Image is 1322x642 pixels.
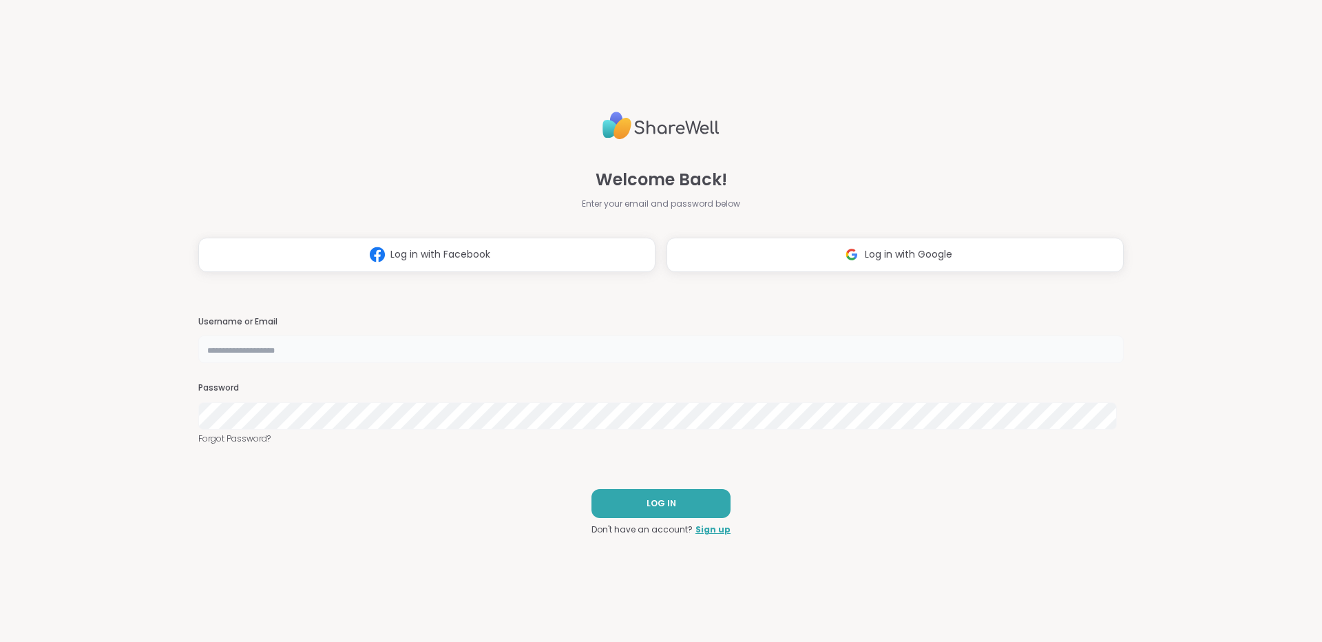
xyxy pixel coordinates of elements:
[695,524,731,536] a: Sign up
[839,242,865,267] img: ShareWell Logomark
[591,489,731,518] button: LOG IN
[390,247,490,262] span: Log in with Facebook
[364,242,390,267] img: ShareWell Logomark
[198,238,655,272] button: Log in with Facebook
[865,247,952,262] span: Log in with Google
[198,433,1124,445] a: Forgot Password?
[602,106,720,145] img: ShareWell Logo
[647,497,676,510] span: LOG IN
[198,316,1124,328] h3: Username or Email
[582,198,740,210] span: Enter your email and password below
[591,524,693,536] span: Don't have an account?
[667,238,1124,272] button: Log in with Google
[596,167,727,192] span: Welcome Back!
[198,382,1124,394] h3: Password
